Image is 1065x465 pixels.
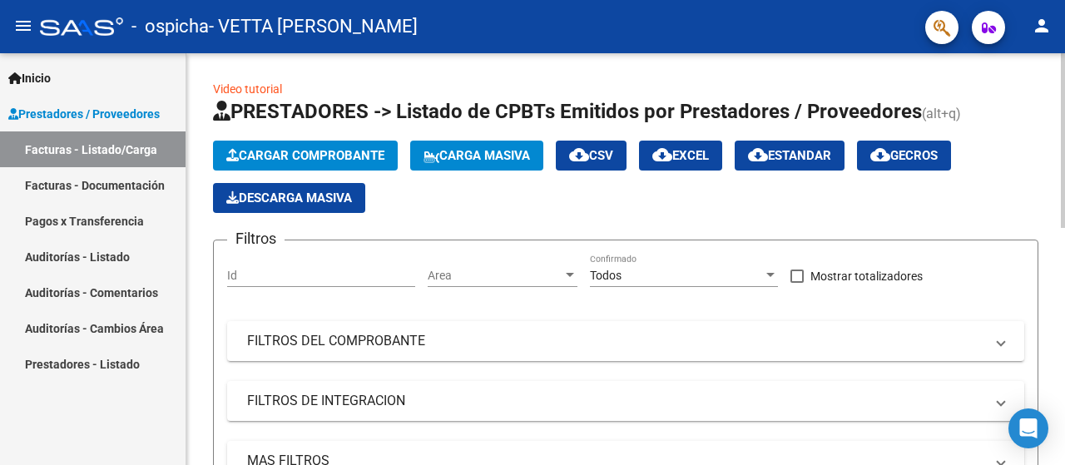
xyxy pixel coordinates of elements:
h3: Filtros [227,227,285,250]
span: PRESTADORES -> Listado de CPBTs Emitidos por Prestadores / Proveedores [213,100,922,123]
mat-expansion-panel-header: FILTROS DE INTEGRACION [227,381,1024,421]
span: Mostrar totalizadores [810,266,923,286]
mat-icon: person [1032,16,1052,36]
span: Area [428,269,562,283]
span: Inicio [8,69,51,87]
span: Gecros [870,148,938,163]
span: Cargar Comprobante [226,148,384,163]
mat-panel-title: FILTROS DE INTEGRACION [247,392,984,410]
app-download-masive: Descarga masiva de comprobantes (adjuntos) [213,183,365,213]
span: - ospicha [131,8,209,45]
span: - VETTA [PERSON_NAME] [209,8,418,45]
button: EXCEL [639,141,722,171]
div: Open Intercom Messenger [1008,408,1048,448]
span: Descarga Masiva [226,190,352,205]
mat-icon: menu [13,16,33,36]
button: Gecros [857,141,951,171]
button: Descarga Masiva [213,183,365,213]
mat-icon: cloud_download [870,145,890,165]
mat-expansion-panel-header: FILTROS DEL COMPROBANTE [227,321,1024,361]
button: Cargar Comprobante [213,141,398,171]
span: CSV [569,148,613,163]
button: CSV [556,141,627,171]
span: (alt+q) [922,106,961,121]
span: EXCEL [652,148,709,163]
mat-icon: cloud_download [748,145,768,165]
mat-icon: cloud_download [652,145,672,165]
span: Estandar [748,148,831,163]
span: Carga Masiva [424,148,530,163]
span: Todos [590,269,622,282]
mat-icon: cloud_download [569,145,589,165]
mat-panel-title: FILTROS DEL COMPROBANTE [247,332,984,350]
button: Carga Masiva [410,141,543,171]
a: Video tutorial [213,82,282,96]
button: Estandar [735,141,845,171]
span: Prestadores / Proveedores [8,105,160,123]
